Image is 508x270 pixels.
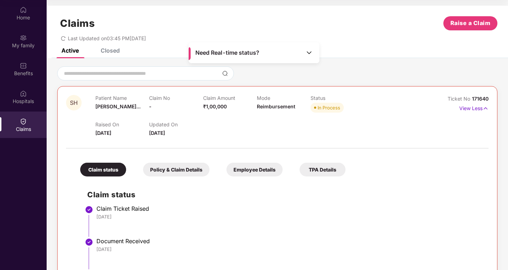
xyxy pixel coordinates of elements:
[85,205,93,214] img: svg+xml;base64,PHN2ZyBpZD0iU3RlcC1Eb25lLTMyeDMyIiB4bWxucz0iaHR0cDovL3d3dy53My5vcmcvMjAwMC9zdmciIH...
[68,35,146,41] span: Last Updated on 03:45 PM[DATE]
[149,121,203,127] p: Updated On
[96,246,482,252] div: [DATE]
[20,90,27,97] img: svg+xml;base64,PHN2ZyBpZD0iSG9zcGl0YWxzIiB4bWxucz0iaHR0cDovL3d3dy53My5vcmcvMjAwMC9zdmciIHdpZHRoPS...
[20,34,27,41] img: svg+xml;base64,PHN2ZyB3aWR0aD0iMjAiIGhlaWdodD0iMjAiIHZpZXdCb3g9IjAgMCAyMCAyMCIgZmlsbD0ibm9uZSIgeG...
[61,35,66,41] span: redo
[60,17,95,29] h1: Claims
[20,6,27,13] img: svg+xml;base64,PHN2ZyBpZD0iSG9tZSIgeG1sbnM9Imh0dHA6Ly93d3cudzMub3JnLzIwMDAvc3ZnIiB3aWR0aD0iMjAiIG...
[459,103,489,112] p: View Less
[149,103,152,109] span: -
[96,238,482,245] div: Document Received
[149,95,203,101] p: Claim No
[95,95,149,101] p: Patient Name
[222,71,228,76] img: svg+xml;base64,PHN2ZyBpZD0iU2VhcmNoLTMyeDMyIiB4bWxucz0iaHR0cDovL3d3dy53My5vcmcvMjAwMC9zdmciIHdpZH...
[20,118,27,125] img: svg+xml;base64,PHN2ZyBpZD0iQ2xhaW0iIHhtbG5zPSJodHRwOi8vd3d3LnczLm9yZy8yMDAwL3N2ZyIgd2lkdGg9IjIwIi...
[87,189,482,200] h2: Claim status
[101,47,120,54] div: Closed
[96,214,482,220] div: [DATE]
[257,95,311,101] p: Mode
[450,19,491,28] span: Raise a Claim
[70,100,78,106] span: SH
[483,104,489,112] img: svg+xml;base64,PHN2ZyB4bWxucz0iaHR0cDovL3d3dy53My5vcmcvMjAwMC9zdmciIHdpZHRoPSIxNyIgaGVpZ2h0PSIxNy...
[20,62,27,69] img: svg+xml;base64,PHN2ZyBpZD0iQmVuZWZpdHMiIHhtbG5zPSJodHRwOi8vd3d3LnczLm9yZy8yMDAwL3N2ZyIgd2lkdGg9Ij...
[195,49,259,56] span: Need Real-time status?
[203,103,227,109] span: ₹1,00,000
[226,163,283,176] div: Employee Details
[318,104,340,111] div: In Process
[448,96,472,102] span: Ticket No
[203,95,257,101] p: Claim Amount
[95,121,149,127] p: Raised On
[95,103,141,109] span: [PERSON_NAME]...
[149,130,165,136] span: [DATE]
[300,163,345,176] div: TPA Details
[143,163,209,176] div: Policy & Claim Details
[257,103,295,109] span: Reimbursement
[306,49,313,56] img: Toggle Icon
[80,163,126,176] div: Claim status
[95,130,111,136] span: [DATE]
[96,205,482,212] div: Claim Ticket Raised
[85,238,93,246] img: svg+xml;base64,PHN2ZyBpZD0iU3RlcC1Eb25lLTMyeDMyIiB4bWxucz0iaHR0cDovL3d3dy53My5vcmcvMjAwMC9zdmciIH...
[311,95,364,101] p: Status
[443,16,497,30] button: Raise a Claim
[61,47,79,54] div: Active
[472,96,489,102] span: 171640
